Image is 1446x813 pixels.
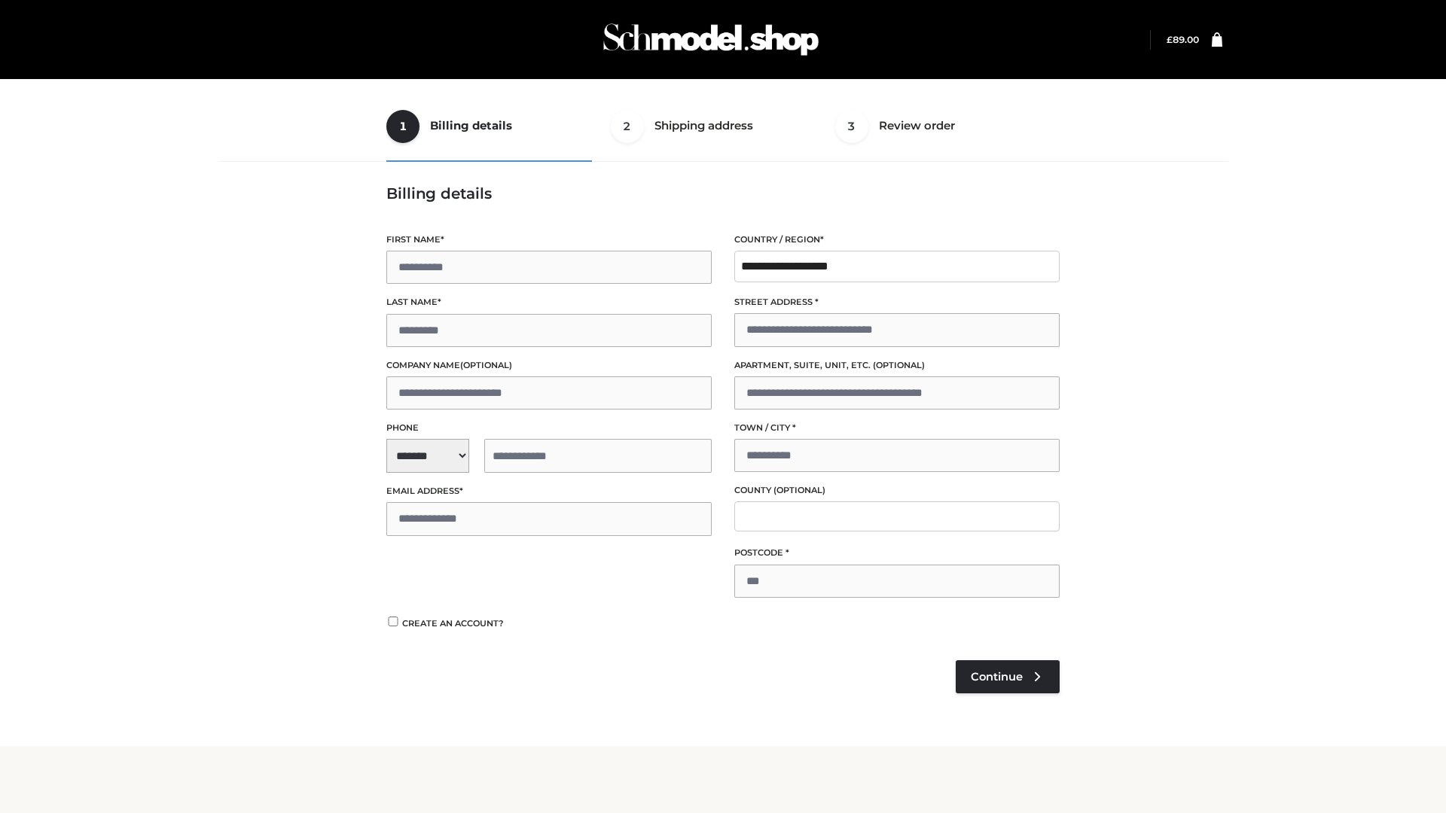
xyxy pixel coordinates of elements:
[386,233,712,247] label: First name
[734,295,1060,309] label: Street address
[386,421,712,435] label: Phone
[386,358,712,373] label: Company name
[956,660,1060,693] a: Continue
[734,233,1060,247] label: Country / Region
[734,546,1060,560] label: Postcode
[873,360,925,370] span: (optional)
[386,295,712,309] label: Last name
[1167,34,1199,45] a: £89.00
[402,618,504,629] span: Create an account?
[598,10,824,69] img: Schmodel Admin 964
[460,360,512,370] span: (optional)
[773,485,825,495] span: (optional)
[734,358,1060,373] label: Apartment, suite, unit, etc.
[734,483,1060,498] label: County
[1167,34,1173,45] span: £
[386,617,400,626] input: Create an account?
[386,184,1060,202] h3: Billing details
[386,484,712,498] label: Email address
[734,421,1060,435] label: Town / City
[971,670,1023,684] span: Continue
[1167,34,1199,45] bdi: 89.00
